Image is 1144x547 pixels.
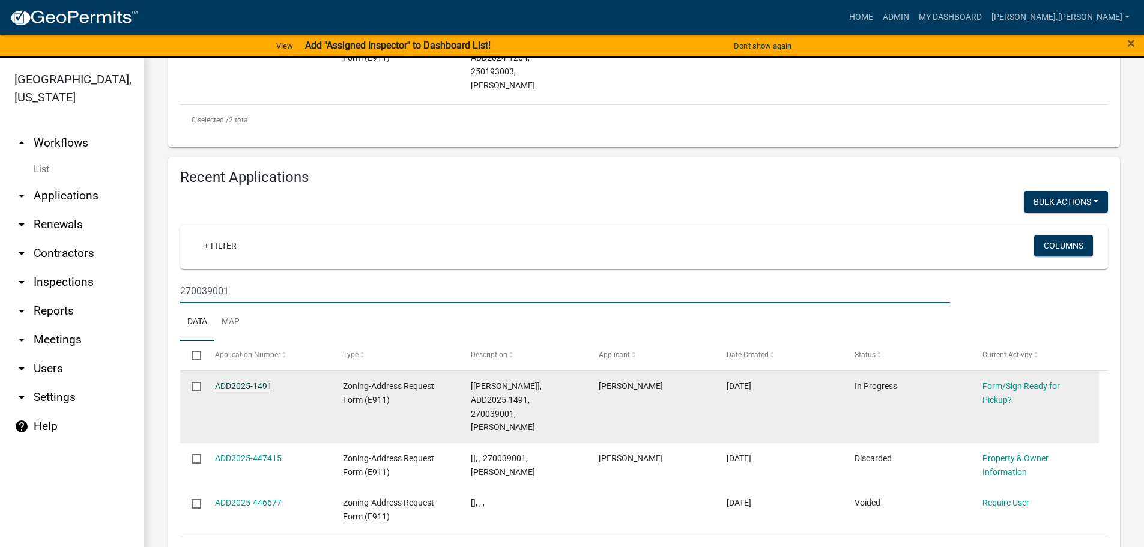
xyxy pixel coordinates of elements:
span: 07/08/2025 [727,498,751,507]
span: Description [471,351,507,359]
datatable-header-cell: Description [459,341,587,370]
datatable-header-cell: Type [331,341,459,370]
span: Type [343,351,359,359]
a: View [271,36,298,56]
span: In Progress [855,381,897,391]
button: Close [1127,36,1135,50]
span: 07/09/2025 [727,453,751,463]
strong: Add "Assigned Inspector" to Dashboard List! [305,40,491,51]
span: 0 selected / [192,116,229,124]
span: Current Activity [982,351,1032,359]
a: My Dashboard [914,6,987,29]
i: arrow_drop_up [14,136,29,150]
span: Zoning-Address Request Form (E911) [343,453,434,477]
button: Bulk Actions [1024,191,1108,213]
span: [], , 270039001, GREG HAGLIN [471,453,535,477]
button: Columns [1034,235,1093,256]
span: AMANDA YURECKO [599,381,663,391]
input: Search for applications [180,279,950,303]
i: arrow_drop_down [14,275,29,289]
span: × [1127,35,1135,52]
a: ADD2025-447415 [215,453,282,463]
datatable-header-cell: Select [180,341,203,370]
span: Status [855,351,876,359]
a: [PERSON_NAME].[PERSON_NAME] [987,6,1134,29]
span: Application Number [215,351,280,359]
a: ADD2025-1491 [215,381,272,391]
i: arrow_drop_down [14,390,29,405]
span: Zoning-Address Request Form (E911) [343,40,434,63]
a: ADD2025-446677 [215,498,282,507]
i: arrow_drop_down [14,189,29,203]
datatable-header-cell: Application Number [203,341,331,370]
span: Zoning-Address Request Form (E911) [343,381,434,405]
span: AMANDA YURECKO [599,453,663,463]
span: [Nicole Bradbury], ADD2025-1491, 270039001, AMANDA YURECKO [471,381,542,432]
span: Applicant [599,351,630,359]
a: Admin [878,6,914,29]
a: Form/Sign Ready for Pickup? [982,381,1060,405]
span: Voided [855,498,880,507]
a: Home [844,6,878,29]
datatable-header-cell: Applicant [587,341,715,370]
datatable-header-cell: Date Created [715,341,843,370]
a: Data [180,303,214,342]
datatable-header-cell: Status [843,341,971,370]
span: [], , , [471,498,485,507]
i: arrow_drop_down [14,304,29,318]
button: Don't show again [729,36,796,56]
i: arrow_drop_down [14,246,29,261]
i: help [14,419,29,434]
a: Property & Owner Information [982,453,1049,477]
span: Zoning-Address Request Form (E911) [343,498,434,521]
a: + Filter [195,235,246,256]
i: arrow_drop_down [14,333,29,347]
i: arrow_drop_down [14,217,29,232]
span: Date Created [727,351,769,359]
i: arrow_drop_down [14,361,29,376]
span: 07/11/2025 [727,381,751,391]
span: Discarded [855,453,892,463]
a: Map [214,303,247,342]
datatable-header-cell: Current Activity [971,341,1099,370]
h4: Recent Applications [180,169,1108,186]
a: Require User [982,498,1029,507]
div: 2 total [180,105,1108,135]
